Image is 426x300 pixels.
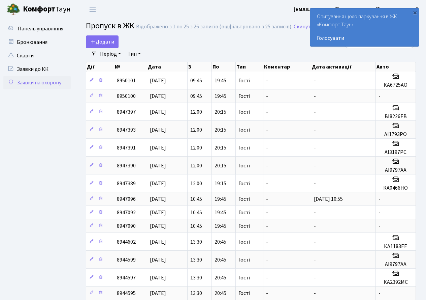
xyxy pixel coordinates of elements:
a: [EMAIL_ADDRESS][PERSON_NAME][DOMAIN_NAME] [294,5,418,13]
a: Додати [86,35,119,48]
span: - [314,162,316,169]
span: 20:15 [215,108,226,116]
b: Комфорт [23,4,55,15]
span: [DATE] [150,274,166,281]
a: Голосувати [317,34,412,42]
div: Опитування щодо паркування в ЖК «Комфорт Таун» [310,8,419,46]
span: Гості [238,127,250,133]
span: - [379,209,381,216]
span: - [314,222,316,230]
span: Гості [238,181,250,186]
span: [DATE] [150,108,166,116]
span: Гості [238,223,250,229]
span: 8947393 [117,126,136,134]
a: Бронювання [3,35,71,49]
div: × [412,9,418,16]
span: 8947090 [117,222,136,230]
span: 8947390 [117,162,136,169]
span: [DATE] [150,290,166,297]
a: Панель управління [3,22,71,35]
span: 8944599 [117,256,136,264]
span: - [266,238,268,246]
span: - [266,290,268,297]
h5: КА6725АО [379,82,413,88]
span: - [379,92,381,100]
span: 8947389 [117,180,136,187]
span: [DATE] [150,144,166,152]
a: Тип [125,48,143,60]
th: Дії [86,62,114,72]
th: Дата активації [311,62,376,72]
span: Гості [238,196,250,202]
span: 8944595 [117,290,136,297]
span: 10:45 [190,195,202,203]
span: [DATE] [150,180,166,187]
span: - [314,126,316,134]
span: - [379,290,381,297]
span: - [379,222,381,230]
span: [DATE] [150,92,166,100]
span: 12:00 [190,108,202,116]
span: - [314,92,316,100]
a: Скарги [3,49,71,62]
h5: КА0466НО [379,185,413,191]
span: Панель управління [18,25,63,32]
span: 8944597 [117,274,136,281]
span: - [314,108,316,116]
span: 19:45 [215,222,226,230]
a: Заявки на охорону [3,76,71,89]
a: Період [97,48,124,60]
span: 8950101 [117,77,136,84]
span: [DATE] [150,162,166,169]
span: - [314,256,316,264]
span: Гості [238,109,250,115]
span: Пропуск в ЖК [86,20,134,32]
h5: АІ9797АА [379,261,413,268]
span: [DATE] [150,238,166,246]
span: - [266,108,268,116]
span: [DATE] [150,126,166,134]
span: 19:45 [215,195,226,203]
span: Гості [238,163,250,168]
span: Гості [238,93,250,99]
div: Відображено з 1 по 25 з 26 записів (відфільтровано з 25 записів). [136,24,292,30]
span: 20:45 [215,256,226,264]
span: [DATE] 10:55 [314,195,343,203]
span: [DATE] [150,209,166,216]
span: - [266,126,268,134]
span: Гості [238,210,250,215]
span: 20:15 [215,126,226,134]
span: 19:45 [215,77,226,84]
h5: КА2392МС [379,279,413,285]
span: - [314,144,316,152]
h5: АІ1793РО [379,131,413,138]
span: 13:30 [190,256,202,264]
span: - [266,144,268,152]
span: 19:15 [215,180,226,187]
span: 20:45 [215,274,226,281]
span: Гості [238,145,250,151]
h5: КА1183ЕЕ [379,243,413,250]
th: Тип [236,62,263,72]
span: - [314,274,316,281]
h5: ВІ8226ЕВ [379,113,413,120]
th: Коментар [263,62,311,72]
span: 8947391 [117,144,136,152]
span: 20:45 [215,290,226,297]
th: № [114,62,147,72]
h5: АІ3197РС [379,149,413,156]
span: 13:30 [190,238,202,246]
span: - [266,180,268,187]
span: 12:00 [190,162,202,169]
th: З [188,62,212,72]
span: 10:45 [190,222,202,230]
span: - [266,195,268,203]
span: - [266,77,268,84]
span: 19:45 [215,92,226,100]
a: Скинути [294,24,314,30]
span: 8950100 [117,92,136,100]
th: Дата [147,62,188,72]
span: - [266,92,268,100]
button: Переключити навігацію [84,4,101,15]
a: Заявки до КК [3,62,71,76]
